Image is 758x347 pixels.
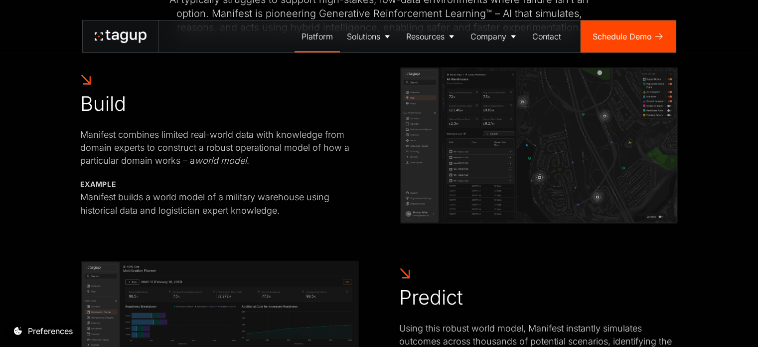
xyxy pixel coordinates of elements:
[302,30,333,42] div: Platform
[532,30,561,42] div: Contact
[28,325,73,337] div: Preferences
[399,20,463,52] a: Resources
[295,20,340,52] a: Platform
[581,20,676,52] a: Schedule Demo
[195,155,247,166] em: world model
[80,91,126,116] div: Build
[406,30,445,42] div: Resources
[340,20,399,52] a: Solutions
[463,20,525,52] a: Company
[470,30,506,42] div: Company
[399,285,463,310] div: Predict
[347,30,380,42] div: Solutions
[525,20,568,52] a: Contact
[593,30,652,42] div: Schedule Demo
[80,179,117,189] div: Example
[80,191,359,217] div: Manifest builds a world model of a military warehouse using historical data and logistician exper...
[80,128,359,167] div: Manifest combines limited real-world data with knowledge from domain experts to construct a robus...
